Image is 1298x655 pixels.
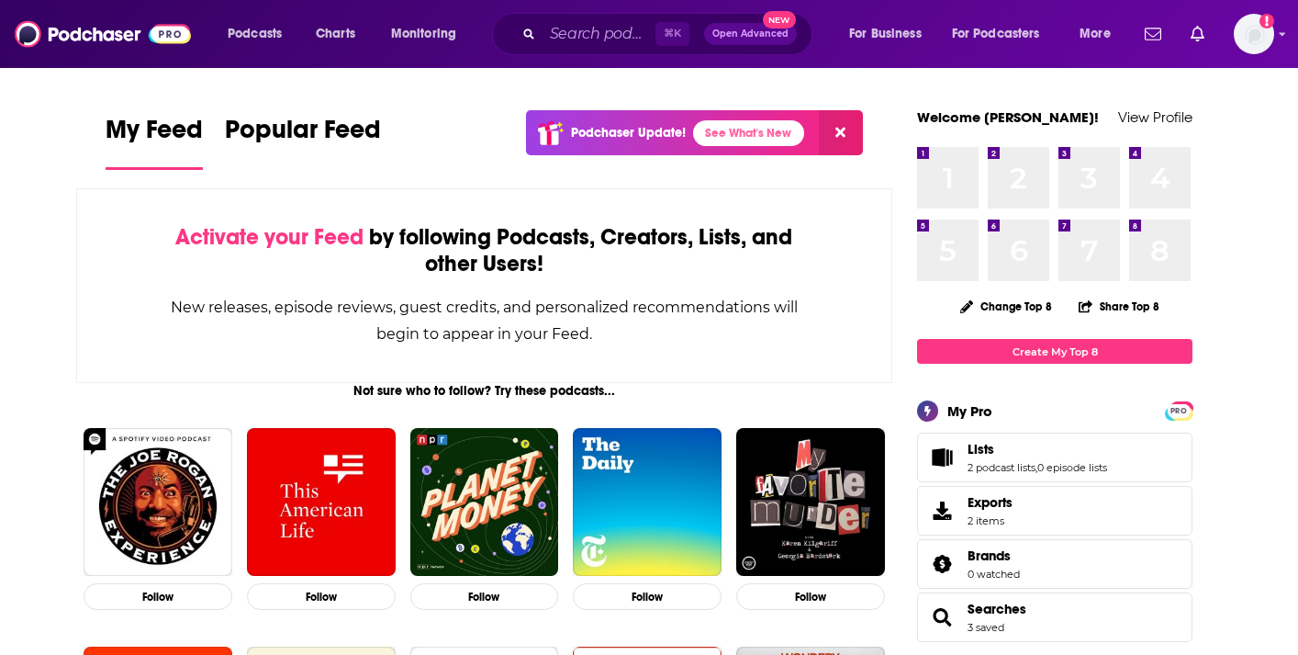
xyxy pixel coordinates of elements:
[573,583,722,610] button: Follow
[225,114,381,156] span: Popular Feed
[410,428,559,577] img: Planet Money
[1168,404,1190,418] span: PRO
[736,583,885,610] button: Follow
[84,583,232,610] button: Follow
[952,21,1040,47] span: For Podcasters
[923,604,960,630] a: Searches
[247,583,396,610] button: Follow
[1137,18,1169,50] a: Show notifications dropdown
[923,551,960,577] a: Brands
[106,114,203,156] span: My Feed
[968,568,1020,581] a: 0 watched
[968,441,1107,457] a: Lists
[923,445,960,470] a: Lists
[378,19,480,49] button: open menu
[1078,288,1160,324] button: Share Top 8
[247,428,396,577] img: This American Life
[968,441,994,457] span: Lists
[1037,461,1107,474] a: 0 episode lists
[1183,18,1212,50] a: Show notifications dropdown
[1259,14,1274,28] svg: Add a profile image
[968,514,1013,527] span: 2 items
[947,402,992,420] div: My Pro
[1234,14,1274,54] img: User Profile
[693,120,804,146] a: See What's New
[1234,14,1274,54] button: Show profile menu
[169,294,800,347] div: New releases, episode reviews, guest credits, and personalized recommendations will begin to appe...
[571,125,686,141] p: Podchaser Update!
[543,19,655,49] input: Search podcasts, credits, & more...
[175,223,364,251] span: Activate your Feed
[849,21,922,47] span: For Business
[304,19,366,49] a: Charts
[968,548,1011,564] span: Brands
[225,114,381,170] a: Popular Feed
[1080,21,1111,47] span: More
[736,428,885,577] img: My Favorite Murder with Karen Kilgariff and Georgia Hardstark
[169,224,800,277] div: by following Podcasts, Creators, Lists, and other Users!
[968,461,1035,474] a: 2 podcast lists
[836,19,945,49] button: open menu
[712,29,789,39] span: Open Advanced
[655,22,689,46] span: ⌘ K
[509,13,830,55] div: Search podcasts, credits, & more...
[968,494,1013,511] span: Exports
[76,383,892,399] div: Not sure who to follow? Try these podcasts...
[917,539,1192,589] span: Brands
[1067,19,1134,49] button: open menu
[228,21,282,47] span: Podcasts
[1118,108,1192,126] a: View Profile
[968,621,1004,634] a: 3 saved
[917,108,1099,126] a: Welcome [PERSON_NAME]!
[917,486,1192,536] a: Exports
[1234,14,1274,54] span: Logged in as sally.brown
[949,295,1063,318] button: Change Top 8
[84,428,232,577] img: The Joe Rogan Experience
[704,23,797,45] button: Open AdvancedNew
[573,428,722,577] img: The Daily
[917,433,1192,482] span: Lists
[391,21,456,47] span: Monitoring
[763,11,796,28] span: New
[923,498,960,524] span: Exports
[1168,403,1190,417] a: PRO
[917,339,1192,364] a: Create My Top 8
[1035,461,1037,474] span: ,
[316,21,355,47] span: Charts
[940,19,1067,49] button: open menu
[410,583,559,610] button: Follow
[917,593,1192,642] span: Searches
[968,548,1020,564] a: Brands
[106,114,203,170] a: My Feed
[215,19,306,49] button: open menu
[15,17,191,51] img: Podchaser - Follow, Share and Rate Podcasts
[968,601,1026,617] a: Searches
